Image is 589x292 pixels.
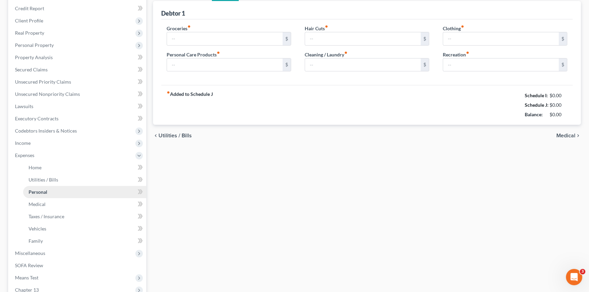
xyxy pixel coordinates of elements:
iframe: Intercom live chat [566,269,582,285]
label: Clothing [443,25,464,32]
a: Property Analysis [10,51,146,64]
div: $0.00 [550,102,568,108]
a: Family [23,235,146,247]
div: $ [283,58,291,71]
button: chevron_left Utilities / Bills [153,133,192,138]
span: Personal Property [15,42,54,48]
label: Hair Cuts [305,25,328,32]
a: Credit Report [10,2,146,15]
span: Unsecured Priority Claims [15,79,71,85]
input: -- [305,32,421,45]
i: fiber_manual_record [461,25,464,28]
span: Income [15,140,31,146]
strong: Added to Schedule J [167,91,213,119]
div: $ [559,32,567,45]
div: $0.00 [550,111,568,118]
span: Expenses [15,152,34,158]
div: Debtor 1 [161,9,185,17]
span: SOFA Review [15,262,43,268]
div: $ [559,58,567,71]
a: Home [23,161,146,174]
span: Codebtors Insiders & Notices [15,128,77,134]
div: $ [421,58,429,71]
input: -- [443,32,559,45]
i: fiber_manual_record [187,25,191,28]
span: Home [29,165,41,170]
a: Utilities / Bills [23,174,146,186]
input: -- [167,58,283,71]
strong: Schedule I: [525,92,548,98]
input: -- [167,32,283,45]
div: $ [421,32,429,45]
span: Family [29,238,43,244]
span: Medical [29,201,46,207]
span: Secured Claims [15,67,48,72]
strong: Balance: [525,111,543,117]
strong: Schedule J: [525,102,549,108]
input: -- [443,58,559,71]
i: chevron_right [575,133,581,138]
a: Personal [23,186,146,198]
i: fiber_manual_record [466,51,469,54]
a: Unsecured Priority Claims [10,76,146,88]
span: Property Analysis [15,54,53,60]
span: Medical [556,133,575,138]
span: Miscellaneous [15,250,45,256]
a: Vehicles [23,223,146,235]
a: Taxes / Insurance [23,210,146,223]
label: Groceries [167,25,191,32]
input: -- [305,58,421,71]
span: Credit Report [15,5,44,11]
span: Vehicles [29,226,46,231]
label: Recreation [443,51,469,58]
span: Lawsuits [15,103,33,109]
span: Taxes / Insurance [29,213,64,219]
label: Cleaning / Laundry [305,51,348,58]
i: fiber_manual_record [325,25,328,28]
span: Real Property [15,30,44,36]
span: Executory Contracts [15,116,58,121]
a: Unsecured Nonpriority Claims [10,88,146,100]
a: Lawsuits [10,100,146,113]
i: fiber_manual_record [167,91,170,94]
button: Medical chevron_right [556,133,581,138]
a: Executory Contracts [10,113,146,125]
i: fiber_manual_record [217,51,220,54]
i: fiber_manual_record [344,51,348,54]
span: 3 [580,269,585,274]
div: $0.00 [550,92,568,99]
a: Medical [23,198,146,210]
span: Unsecured Nonpriority Claims [15,91,80,97]
span: Personal [29,189,47,195]
div: $ [283,32,291,45]
span: Utilities / Bills [29,177,58,183]
a: Secured Claims [10,64,146,76]
span: Utilities / Bills [158,133,192,138]
a: SOFA Review [10,259,146,272]
span: Means Test [15,275,38,280]
span: Client Profile [15,18,43,23]
i: chevron_left [153,133,158,138]
label: Personal Care Products [167,51,220,58]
